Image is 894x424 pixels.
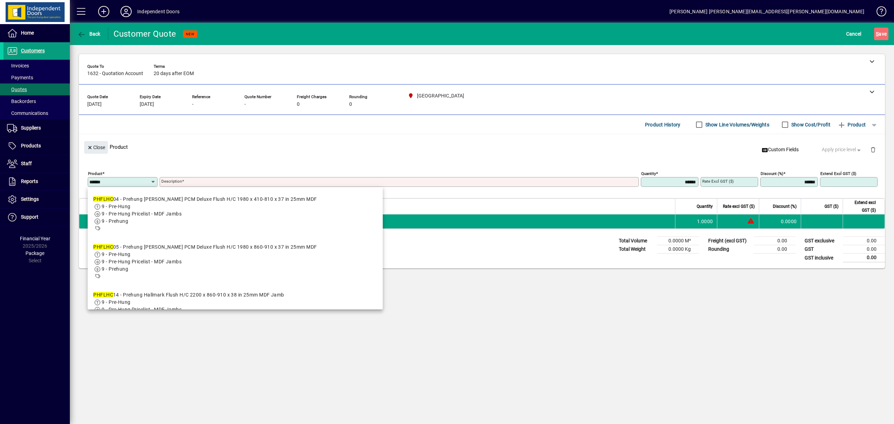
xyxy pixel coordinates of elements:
span: Custom Fields [762,146,799,153]
span: Discount (%) [773,203,797,210]
td: 0.0000 Kg [657,245,699,254]
mat-label: Discount (%) [761,171,783,176]
span: GST ($) [825,203,838,210]
a: Invoices [3,60,70,72]
span: 0 [349,102,352,107]
span: - [192,102,193,107]
span: Reports [21,178,38,184]
a: Staff [3,155,70,173]
td: 0.00 [843,254,885,262]
span: ave [876,28,887,39]
div: [PERSON_NAME] [PERSON_NAME][EMAIL_ADDRESS][PERSON_NAME][DOMAIN_NAME] [669,6,864,17]
a: Home [3,24,70,42]
mat-label: Product [88,171,102,176]
mat-option: PHFLHC04 - Prehung Hume PCM Deluxe Flush H/C 1980 x 410-810 x 37 in 25mm MDF [88,190,383,238]
div: Customer Quote [113,28,176,39]
span: 1.0000 [697,218,713,225]
mat-label: Description [161,179,182,184]
td: 0.00 [754,237,796,245]
span: Backorders [7,98,36,104]
span: Invoices [7,63,29,68]
td: 0.00 [754,245,796,254]
td: Rounding [705,245,754,254]
a: Reports [3,173,70,190]
div: 14 - Prehung Hallmark Flush H/C 2200 x 860-910 x 38 in 25mm MDF Jamb [93,291,284,299]
span: Product History [645,119,681,130]
span: Communications [7,110,48,116]
mat-option: PHFLHC05 - Prehung Hume PCM Deluxe Flush H/C 1980 x 860-910 x 37 in 25mm MDF [88,238,383,286]
span: 9 - Pre-Hung [102,204,130,209]
span: Financial Year [20,236,50,241]
button: Apply price level [819,144,865,156]
td: GST [801,245,843,254]
label: Show Line Volumes/Weights [704,121,769,128]
span: 9 - Prehung [102,266,128,272]
span: Back [77,31,101,37]
mat-label: Quantity [641,171,656,176]
span: [DATE] [140,102,154,107]
span: Payments [7,75,33,80]
span: Settings [21,196,39,202]
mat-option: PHFLHC14 - Prehung Hallmark Flush H/C 2200 x 860-910 x 38 in 25mm MDF Jamb [88,286,383,334]
div: 04 - Prehung [PERSON_NAME] PCM Deluxe Flush H/C 1980 x 410-810 x 37 in 25mm MDF [93,196,317,203]
span: Products [21,143,41,148]
span: 20 days after EOM [154,71,194,76]
td: 0.0000 [759,214,801,228]
button: Cancel [844,28,863,40]
mat-label: Extend excl GST ($) [820,171,856,176]
td: 0.00 [843,237,885,245]
span: Quantity [697,203,713,210]
div: Independent Doors [137,6,179,17]
mat-label: Rate excl GST ($) [702,179,734,184]
span: 9 - Pre-Hung Pricelist - MDF Jambs [102,307,182,312]
span: [DATE] [87,102,102,107]
span: Rate excl GST ($) [723,203,755,210]
span: NEW [186,32,195,36]
td: Total Volume [615,237,657,245]
button: Delete [865,141,881,158]
label: Show Cost/Profit [790,121,830,128]
a: Suppliers [3,119,70,137]
span: Home [21,30,34,36]
span: Support [21,214,38,220]
button: Back [75,28,102,40]
span: - [244,102,246,107]
span: 9 - Pre-Hung [102,299,130,305]
em: PHFLHC [93,244,113,250]
div: Product [79,134,885,160]
button: Add [93,5,115,18]
a: Payments [3,72,70,83]
span: 9 - Prehung [102,218,128,224]
a: Quotes [3,83,70,95]
span: 9 - Pre-Hung Pricelist - MDF Jambs [102,211,182,217]
td: 0.0000 M³ [657,237,699,245]
em: PHFLHC [93,292,113,298]
a: Settings [3,191,70,208]
span: Extend excl GST ($) [847,199,876,214]
td: Total Weight [615,245,657,254]
a: Communications [3,107,70,119]
em: PHFLHC [93,196,113,202]
button: Custom Fields [759,144,801,156]
app-page-header-button: Close [82,144,110,150]
span: Customers [21,48,45,53]
app-page-header-button: Back [70,28,108,40]
span: 9 - Pre-Hung [102,251,130,257]
span: Quotes [7,87,27,92]
span: Package [25,250,44,256]
span: Suppliers [21,125,41,131]
span: S [876,31,879,37]
span: 1632 - Quotation Account [87,71,143,76]
div: 05 - Prehung [PERSON_NAME] PCM Deluxe Flush H/C 1980 x 860-910 x 37 in 25mm MDF [93,243,317,251]
button: Product History [642,118,683,131]
span: Close [87,142,105,153]
button: Save [874,28,888,40]
button: Profile [115,5,137,18]
span: 0 [297,102,300,107]
td: Freight (excl GST) [705,237,754,245]
td: 0.00 [843,245,885,254]
a: Knowledge Base [871,1,885,24]
app-page-header-button: Delete [865,146,881,153]
td: GST inclusive [801,254,843,262]
button: Close [84,141,108,154]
